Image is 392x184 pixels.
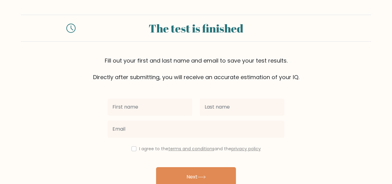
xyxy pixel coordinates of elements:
input: Last name [200,98,284,116]
a: terms and conditions [168,146,214,152]
input: First name [108,98,192,116]
label: I agree to the and the [139,146,261,152]
a: privacy policy [231,146,261,152]
div: Fill out your first and last name and email to save your test results. Directly after submitting,... [21,56,371,81]
input: Email [108,121,284,138]
div: The test is finished [83,20,309,36]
